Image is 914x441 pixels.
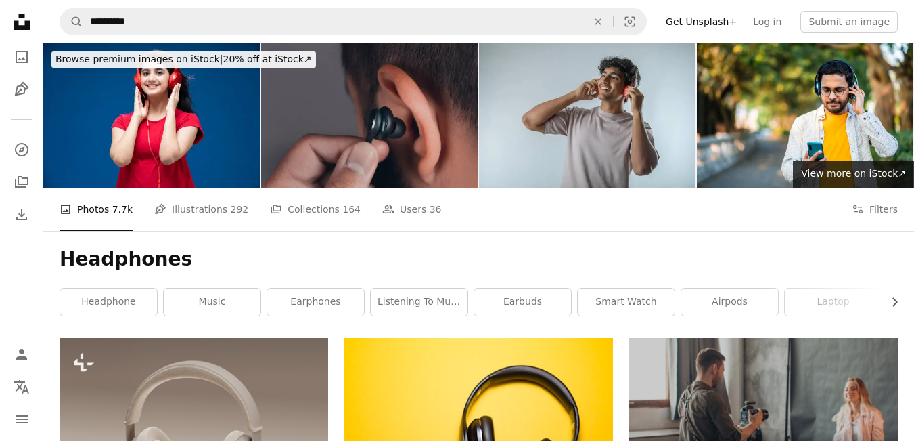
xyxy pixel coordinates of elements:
[8,136,35,163] a: Explore
[382,188,442,231] a: Users 36
[8,76,35,103] a: Illustrations
[793,161,914,188] a: View more on iStock↗
[8,406,35,433] button: Menu
[51,51,316,68] div: 20% off at iStock ↗
[60,247,898,272] h1: Headphones
[270,188,361,231] a: Collections 164
[231,202,249,217] span: 292
[60,428,328,440] a: a pair of headphones sitting on top of each other
[43,43,324,76] a: Browse premium images on iStock|20% off at iStock↗
[261,43,478,188] img: adult male with earphones in the ear
[785,289,882,316] a: laptop
[8,43,35,70] a: Photos
[8,169,35,196] a: Collections
[344,421,613,434] a: flatlay photography of wireless headphones
[479,43,695,188] img: Young Boy listening music and dancing on white background
[658,11,745,33] a: Get Unsplash+
[8,201,35,228] a: Download History
[8,373,35,400] button: Language
[430,202,442,217] span: 36
[371,289,467,316] a: listening to music
[267,289,364,316] a: earphones
[882,289,898,316] button: scroll list to the right
[697,43,913,188] img: Young Asian man in downtown, using mobile phone and headphone
[8,341,35,368] a: Log in / Sign up
[474,289,571,316] a: earbuds
[614,9,646,35] button: Visual search
[164,289,260,316] a: music
[745,11,790,33] a: Log in
[342,202,361,217] span: 164
[60,8,647,35] form: Find visuals sitewide
[55,54,223,64] span: Browse premium images on iStock |
[681,289,778,316] a: airpods
[583,9,613,35] button: Clear
[801,168,906,179] span: View more on iStock ↗
[578,289,675,316] a: smart watch
[43,43,260,188] img: beautiful woman - stock photo
[60,289,157,316] a: headphone
[800,11,898,33] button: Submit an image
[154,188,248,231] a: Illustrations 292
[60,9,83,35] button: Search Unsplash
[852,188,898,231] button: Filters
